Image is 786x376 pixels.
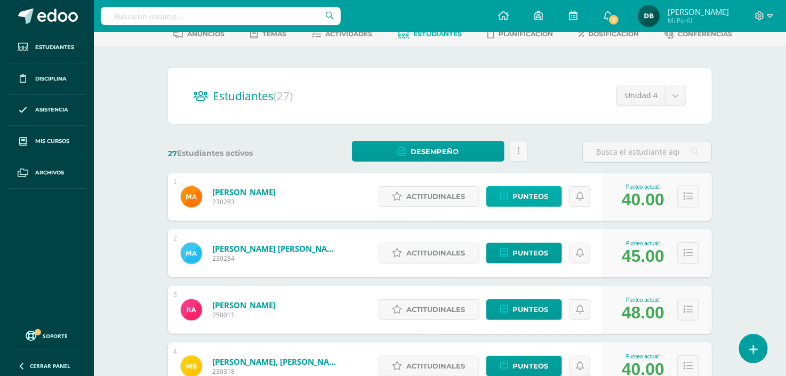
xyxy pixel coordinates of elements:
[35,169,64,177] span: Archivos
[212,187,276,197] a: [PERSON_NAME]
[579,26,639,43] a: Dosificación
[188,30,225,38] span: Anuncios
[168,149,177,158] span: 27
[9,63,85,95] a: Disciplina
[622,246,664,266] div: 45.00
[512,243,548,263] span: Punteos
[398,26,462,43] a: Estudiantes
[668,6,729,17] span: [PERSON_NAME]
[608,14,620,26] span: 2
[173,291,177,299] div: 3
[622,190,664,210] div: 40.00
[407,356,466,376] span: Actitudinales
[212,367,340,376] span: 230318
[274,89,293,103] span: (27)
[212,300,276,310] a: [PERSON_NAME]
[212,197,276,206] span: 230283
[486,299,562,320] a: Punteos
[326,30,373,38] span: Actividades
[213,89,293,103] span: Estudiantes
[35,75,67,83] span: Disciplina
[512,356,548,376] span: Punteos
[512,300,548,319] span: Punteos
[622,241,664,246] div: Punteo actual:
[212,356,340,367] a: [PERSON_NAME], [PERSON_NAME]
[665,26,733,43] a: Conferencias
[668,16,729,25] span: Mi Perfil
[9,126,85,157] a: Mis cursos
[212,254,340,263] span: 230284
[173,26,225,43] a: Anuncios
[617,85,686,106] a: Unidad 4
[173,235,177,242] div: 2
[379,186,479,207] a: Actitudinales
[407,243,466,263] span: Actitudinales
[181,186,202,207] img: 79afaea4f7f26e41321332bc9fe30610.png
[9,157,85,189] a: Archivos
[622,184,664,190] div: Punteo actual:
[625,85,657,106] span: Unidad 4
[486,243,562,263] a: Punteos
[379,243,479,263] a: Actitudinales
[622,354,664,359] div: Punteo actual:
[212,310,276,319] span: 250011
[499,30,554,38] span: Planificación
[379,299,479,320] a: Actitudinales
[101,7,341,25] input: Busca un usuario...
[589,30,639,38] span: Dosificación
[35,43,74,52] span: Estudiantes
[251,26,287,43] a: Temas
[407,187,466,206] span: Actitudinales
[512,187,548,206] span: Punteos
[168,148,298,158] label: Estudiantes activos
[622,297,664,303] div: Punteo actual:
[678,30,733,38] span: Conferencias
[35,106,68,114] span: Asistencia
[9,32,85,63] a: Estudiantes
[43,332,68,340] span: Soporte
[638,5,660,27] img: 6d5ad99c5053a67dda1ca5e57dc7edce.png
[212,243,340,254] a: [PERSON_NAME] [PERSON_NAME]
[622,303,664,323] div: 48.00
[181,243,202,264] img: d7bf1ebabc03247ccb31209505a45934.png
[312,26,373,43] a: Actividades
[414,30,462,38] span: Estudiantes
[35,137,69,146] span: Mis cursos
[9,95,85,126] a: Asistencia
[181,299,202,321] img: 9cb3c292867ac65536d78213de84b133.png
[411,142,459,162] span: Desempeño
[13,328,81,342] a: Soporte
[583,141,711,162] input: Busca el estudiante aquí...
[30,362,70,370] span: Cerrar panel
[173,348,177,355] div: 4
[173,178,177,186] div: 1
[263,30,287,38] span: Temas
[486,186,562,207] a: Punteos
[488,26,554,43] a: Planificación
[352,141,504,162] a: Desempeño
[407,300,466,319] span: Actitudinales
